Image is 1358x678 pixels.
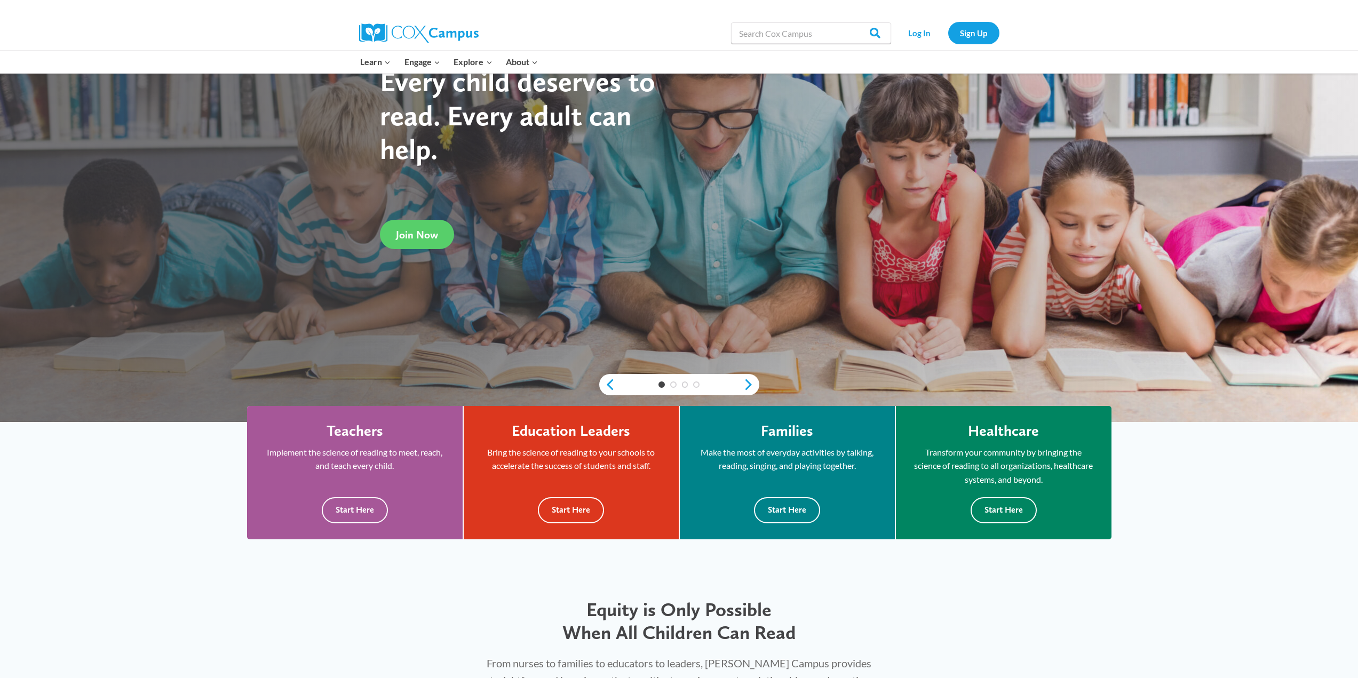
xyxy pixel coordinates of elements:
a: Education Leaders Bring the science of reading to your schools to accelerate the success of stude... [464,406,679,539]
a: 3 [682,381,688,388]
a: previous [599,378,615,391]
h4: Teachers [327,422,383,440]
p: Make the most of everyday activities by talking, reading, singing, and playing together. [696,445,879,473]
nav: Primary Navigation [354,51,545,73]
div: content slider buttons [599,374,759,395]
a: Healthcare Transform your community by bringing the science of reading to all organizations, heal... [896,406,1111,539]
img: Cox Campus [359,23,479,43]
a: next [743,378,759,391]
a: 1 [658,381,665,388]
button: Child menu of Learn [354,51,398,73]
a: Log In [896,22,943,44]
span: Equity is Only Possible When All Children Can Read [562,598,796,644]
button: Start Here [322,497,388,523]
h4: Families [761,422,813,440]
a: Sign Up [948,22,999,44]
a: Join Now [380,220,454,249]
button: Start Here [971,497,1037,523]
input: Search Cox Campus [731,22,891,44]
p: Implement the science of reading to meet, reach, and teach every child. [263,445,447,473]
nav: Secondary Navigation [896,22,999,44]
button: Start Here [538,497,604,523]
h4: Education Leaders [512,422,630,440]
span: Join Now [396,228,438,241]
p: Transform your community by bringing the science of reading to all organizations, healthcare syst... [912,445,1095,486]
a: Families Make the most of everyday activities by talking, reading, singing, and playing together.... [680,406,895,539]
button: Child menu of About [499,51,545,73]
p: Bring the science of reading to your schools to accelerate the success of students and staff. [480,445,663,473]
a: Teachers Implement the science of reading to meet, reach, and teach every child. Start Here [247,406,463,539]
button: Child menu of Engage [398,51,447,73]
a: 2 [670,381,677,388]
h4: Healthcare [968,422,1039,440]
strong: Every child deserves to read. Every adult can help. [380,64,655,166]
button: Child menu of Explore [447,51,499,73]
button: Start Here [754,497,820,523]
a: 4 [693,381,700,388]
